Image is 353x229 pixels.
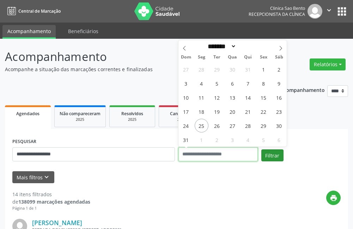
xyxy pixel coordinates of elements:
span: Cancelados [170,111,194,117]
span: Agosto 26, 2025 [210,119,224,132]
span: Agosto 22, 2025 [257,105,270,118]
a: Beneficiários [63,25,103,37]
button: apps [336,5,348,18]
a: Central de Marcação [5,5,61,17]
p: Acompanhe a situação das marcações correntes e finalizadas [5,66,245,73]
div: 2025 [115,117,150,122]
span: Julho 30, 2025 [226,62,239,76]
span: Setembro 4, 2025 [241,133,255,147]
span: Setembro 6, 2025 [272,133,286,147]
span: Agosto 3, 2025 [179,76,193,90]
span: Setembro 2, 2025 [210,133,224,147]
span: Agosto 7, 2025 [241,76,255,90]
div: 14 itens filtrados [12,191,90,198]
span: Agosto 8, 2025 [257,76,270,90]
span: Sex [256,55,271,60]
span: Agosto 25, 2025 [195,119,208,132]
span: Agosto 31, 2025 [179,133,193,147]
span: Resolvidos [121,111,143,117]
span: Agosto 16, 2025 [272,91,286,104]
span: Sáb [271,55,287,60]
i: keyboard_arrow_down [43,173,50,181]
button: Relatórios [310,58,346,70]
strong: 138099 marcações agendadas [18,198,90,205]
span: Qua [225,55,240,60]
span: Agendados [16,111,39,117]
span: Agosto 13, 2025 [226,91,239,104]
span: Não compareceram [60,111,101,117]
span: Recepcionista da clínica [249,11,305,17]
input: Year [236,43,260,50]
div: Página 1 de 1 [12,205,90,211]
span: Agosto 1, 2025 [257,62,270,76]
select: Month [206,43,237,50]
button: print [326,191,341,205]
div: Clinica Sao Bento [249,5,305,11]
span: Agosto 11, 2025 [195,91,208,104]
div: de [12,198,90,205]
span: Agosto 21, 2025 [241,105,255,118]
i: print [330,194,337,202]
button: Mais filtroskeyboard_arrow_down [12,171,54,184]
label: PESQUISAR [12,136,36,147]
span: Qui [240,55,256,60]
span: Agosto 5, 2025 [210,76,224,90]
span: Central de Marcação [18,8,61,14]
span: Agosto 27, 2025 [226,119,239,132]
span: Agosto 6, 2025 [226,76,239,90]
span: Julho 29, 2025 [210,62,224,76]
i:  [325,6,333,14]
a: [PERSON_NAME] [32,219,82,227]
div: 2025 [164,117,199,122]
span: Agosto 28, 2025 [241,119,255,132]
p: Acompanhamento [5,48,245,66]
span: Seg [194,55,209,60]
button:  [322,4,336,19]
span: Agosto 2, 2025 [272,62,286,76]
span: Agosto 12, 2025 [210,91,224,104]
span: Agosto 29, 2025 [257,119,270,132]
span: Agosto 15, 2025 [257,91,270,104]
span: Agosto 20, 2025 [226,105,239,118]
div: 2025 [60,117,101,122]
span: Julho 31, 2025 [241,62,255,76]
span: Agosto 18, 2025 [195,105,208,118]
span: Agosto 14, 2025 [241,91,255,104]
span: Julho 28, 2025 [195,62,208,76]
span: Dom [178,55,194,60]
span: Agosto 4, 2025 [195,76,208,90]
span: Agosto 9, 2025 [272,76,286,90]
span: Setembro 5, 2025 [257,133,270,147]
span: Setembro 1, 2025 [195,133,208,147]
span: Agosto 30, 2025 [272,119,286,132]
a: Acompanhamento [2,25,56,39]
img: img [308,4,322,19]
button: Filtrar [261,149,284,161]
span: Agosto 10, 2025 [179,91,193,104]
span: Agosto 19, 2025 [210,105,224,118]
span: Agosto 24, 2025 [179,119,193,132]
span: Setembro 3, 2025 [226,133,239,147]
p: Ano de acompanhamento [262,85,325,94]
span: Agosto 17, 2025 [179,105,193,118]
span: Ter [209,55,225,60]
span: Agosto 23, 2025 [272,105,286,118]
span: Julho 27, 2025 [179,62,193,76]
